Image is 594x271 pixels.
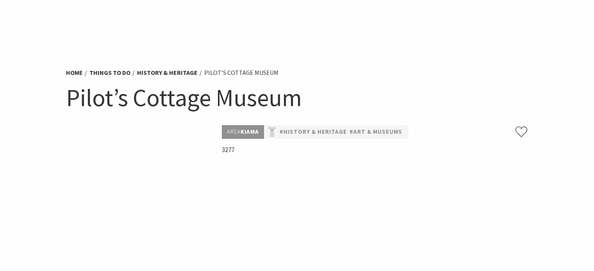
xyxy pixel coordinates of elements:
[204,68,278,78] li: Pilot’s Cottage Museum
[89,69,130,77] a: Things To Do
[222,125,264,139] p: Kiama
[227,128,241,135] span: Area
[350,127,402,137] a: #Art & Museums
[205,15,225,24] span: Home
[280,127,347,137] a: #History & Heritage
[339,15,370,24] span: See & Do
[66,69,83,77] a: Home
[419,15,457,24] span: What’s On
[307,15,324,24] span: Stay
[473,15,510,24] span: Book now
[241,15,291,24] span: Destinations
[137,69,198,77] a: History & Heritage
[198,14,517,27] nav: Main Menu
[386,15,403,24] span: Plan
[66,82,528,113] h1: Pilot’s Cottage Museum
